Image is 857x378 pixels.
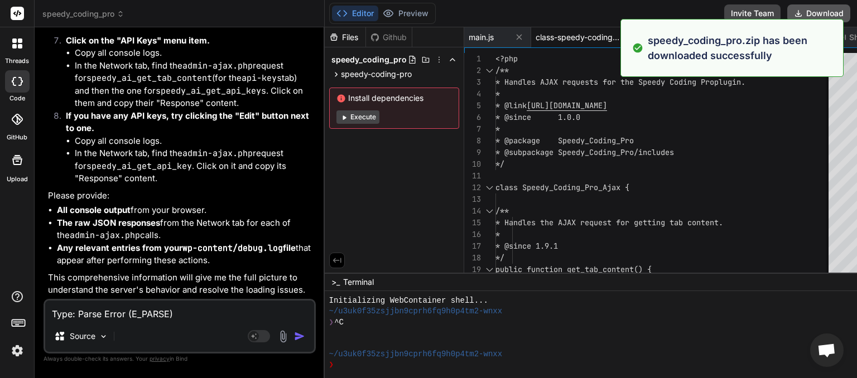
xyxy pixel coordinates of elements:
div: Click to collapse the range. [482,264,497,275]
p: speedy_coding_pro.zip has been downloaded successfully [648,33,836,63]
span: class-speedy-coding-pro-ajax.php [536,32,619,43]
li: Copy all console logs. [75,135,314,148]
strong: If you have any API keys, try clicking the "Edit" button next to one. [66,110,309,134]
span: ~/u3uk0f35zsjjbn9cprh6fq9h0p4tm2-wnxx [329,349,503,360]
strong: Click on the "API Keys" menu item. [66,35,210,46]
div: Click to collapse the range. [482,182,497,193]
img: settings [8,341,27,360]
img: Pick Models [99,332,108,341]
span: ❯ [329,317,335,328]
div: 2 [464,65,481,76]
span: speedy_coding_pro [42,8,124,20]
span: public function get_tab_content() { [495,264,652,274]
div: 9 [464,147,481,158]
div: 15 [464,217,481,229]
span: plugin. [714,77,745,87]
code: api-keys [242,72,282,84]
div: Github [366,32,412,43]
p: Always double-check its answers. Your in Bind [44,353,316,364]
label: Upload [7,175,28,184]
span: ❯ [329,360,335,370]
div: 6 [464,112,481,123]
span: Initializing WebContainer shell... [329,295,488,306]
div: 18 [464,252,481,264]
li: that appear after performing these actions. [57,242,314,267]
span: speedy-coding-pro [341,69,412,80]
div: 17 [464,240,481,252]
span: * @since 1.0.0 [495,112,580,122]
span: * @since 1.9.1 [495,241,558,251]
div: 4 [464,88,481,100]
span: * Handles the AJAX request for getting tab co [495,217,696,227]
p: Source [70,331,95,342]
label: GitHub [7,133,27,142]
code: wp-content/debug.log [182,243,283,254]
div: 7 [464,123,481,135]
div: Click to collapse the range. [482,65,497,76]
div: 3 [464,76,481,88]
a: Open chat [810,333,844,367]
div: Click to collapse the range. [482,205,497,217]
code: speedy_ai_get_api_keys [156,85,266,96]
span: * @package Speedy_Coding_Pro [495,135,634,146]
img: icon [294,331,305,342]
code: admin-ajax.php [182,60,253,71]
span: privacy [150,355,170,362]
span: speedy_coding_pro [331,54,407,65]
span: ~/u3uk0f35zsjjbn9cprh6fq9h0p4tm2-wnxx [329,306,503,317]
span: * @subpackage Speedy_Coding_Pro/includes [495,147,674,157]
img: attachment [277,330,290,343]
div: 16 [464,229,481,240]
div: 5 [464,100,481,112]
span: [URL][DOMAIN_NAME] [527,100,607,110]
span: class Speedy_Coding_Pro_Ajax { [495,182,629,192]
span: main.js [469,32,494,43]
strong: Any relevant entries from your file [57,243,296,253]
span: ^C [334,317,344,328]
strong: All console output [57,205,131,215]
div: 13 [464,193,481,205]
div: 1 [464,53,481,65]
div: 11 [464,170,481,182]
button: Invite Team [724,4,781,22]
code: admin-ajax.php [182,148,253,159]
code: admin-ajax.php [70,230,140,241]
label: code [9,94,25,103]
strong: The raw JSON responses [57,217,160,228]
span: >_ [331,277,340,288]
label: threads [5,56,29,66]
button: Execute [336,110,379,124]
p: Please provide: [48,190,314,202]
div: 10 [464,158,481,170]
span: <?php [495,54,518,64]
li: from your browser. [57,204,314,217]
img: alert [632,33,643,63]
span: Install dependencies [336,93,452,104]
button: Download [787,4,850,22]
li: In the Network tab, find the request for . Click on it and copy its "Response" content. [75,147,314,185]
code: speedy_ai_get_tab_content [86,72,212,84]
button: Preview [378,6,433,21]
li: In the Network tab, find the request for (for the tab) and then the one for . Click on them and c... [75,60,314,110]
li: Copy all console logs. [75,47,314,60]
span: Terminal [343,277,374,288]
div: 8 [464,135,481,147]
code: speedy_ai_get_api_key [86,161,192,172]
p: This comprehensive information will give me the full picture to understand the server's behavior ... [48,272,314,297]
div: Files [325,32,365,43]
li: from the Network tab for each of the calls. [57,217,314,242]
div: 14 [464,205,481,217]
span: * @link [495,100,527,110]
button: Editor [332,6,378,21]
div: 12 [464,182,481,193]
span: ntent. [696,217,723,227]
span: * Handles AJAX requests for the Speedy Coding Pro [495,77,714,87]
div: 19 [464,264,481,275]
